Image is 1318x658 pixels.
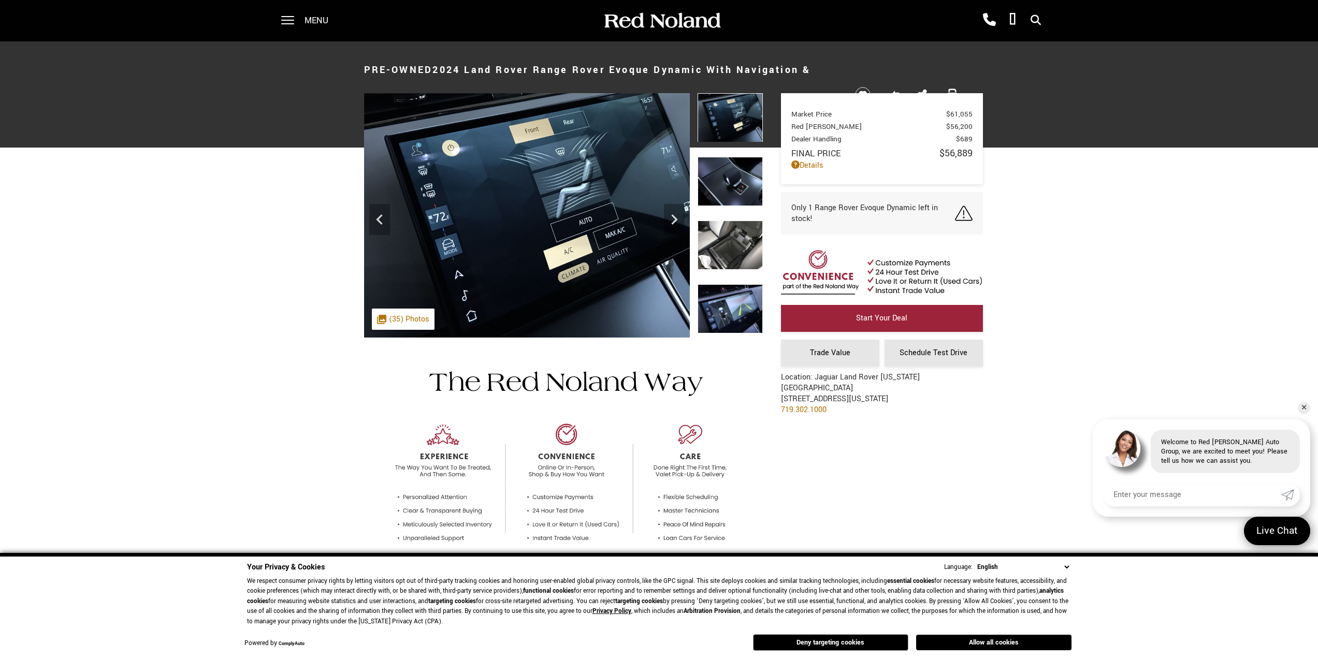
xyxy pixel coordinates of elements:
strong: Pre-Owned [364,63,433,77]
a: ComplyAuto [279,640,305,647]
button: Save vehicle [851,86,874,103]
img: Used 2024 Tribeca Blue Metallic Land Rover Dynamic image 23 [364,93,690,338]
a: Dealer Handling $689 [791,134,973,144]
a: Live Chat [1244,517,1310,545]
a: Trade Value [781,340,879,367]
span: Final Price [791,148,939,159]
span: $56,200 [946,122,973,131]
a: 719.302.1000 [781,404,827,415]
strong: targeting cookies [615,597,663,606]
span: Schedule Test Drive [900,347,967,358]
select: Language Select [975,562,1071,573]
img: Agent profile photo [1103,430,1140,467]
a: Privacy Policy [592,607,631,616]
h1: 2024 Land Rover Range Rover Evoque Dynamic With Navigation & AWD [364,49,838,132]
span: Trade Value [810,347,850,358]
strong: essential cookies [887,577,934,586]
strong: Arbitration Provision [684,607,741,616]
div: (35) Photos [372,309,434,330]
div: Welcome to Red [PERSON_NAME] Auto Group, we are excited to meet you! Please tell us how we can as... [1151,430,1300,473]
a: Market Price $61,055 [791,109,973,119]
span: Start Your Deal [856,313,907,324]
img: Used 2024 Tribeca Blue Metallic Land Rover Dynamic image 23 [698,93,763,142]
button: Compare Vehicle [885,87,901,103]
div: Location: Jaguar Land Rover [US_STATE][GEOGRAPHIC_DATA] [STREET_ADDRESS][US_STATE] [781,372,983,423]
span: Red [PERSON_NAME] [791,122,946,131]
img: Used 2024 Tribeca Blue Metallic Land Rover Dynamic image 26 [698,284,763,333]
a: Start Your Deal [781,305,983,332]
a: Schedule Test Drive [885,340,983,367]
div: Next [664,204,685,235]
img: Red Noland Auto Group [602,12,721,30]
a: Details [791,160,973,171]
span: $56,889 [939,147,973,160]
button: Allow all cookies [916,635,1071,650]
span: $61,055 [946,109,973,119]
a: Final Price $56,889 [791,147,973,160]
span: $689 [956,134,973,144]
span: Market Price [791,109,946,119]
span: Live Chat [1251,524,1303,538]
button: Deny targeting cookies [753,634,908,651]
img: Used 2024 Tribeca Blue Metallic Land Rover Dynamic image 25 [698,221,763,270]
a: Submit [1281,484,1300,506]
strong: targeting cookies [428,597,476,606]
a: Print this Pre-Owned 2024 Land Rover Range Rover Evoque Dynamic With Navigation & AWD [947,88,958,101]
span: Dealer Handling [791,134,956,144]
strong: analytics cookies [247,587,1064,606]
a: Share this Pre-Owned 2024 Land Rover Range Rover Evoque Dynamic With Navigation & AWD [918,88,927,101]
div: Language: [944,564,973,571]
p: We respect consumer privacy rights by letting visitors opt out of third-party tracking cookies an... [247,576,1071,627]
img: Used 2024 Tribeca Blue Metallic Land Rover Dynamic image 24 [698,157,763,206]
div: Powered by [244,640,305,647]
span: Your Privacy & Cookies [247,562,325,573]
strong: functional cookies [523,587,574,595]
div: Previous [369,204,390,235]
a: Red [PERSON_NAME] $56,200 [791,122,973,131]
input: Enter your message [1103,484,1281,506]
span: Only 1 Range Rover Evoque Dynamic left in stock! [791,202,955,224]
